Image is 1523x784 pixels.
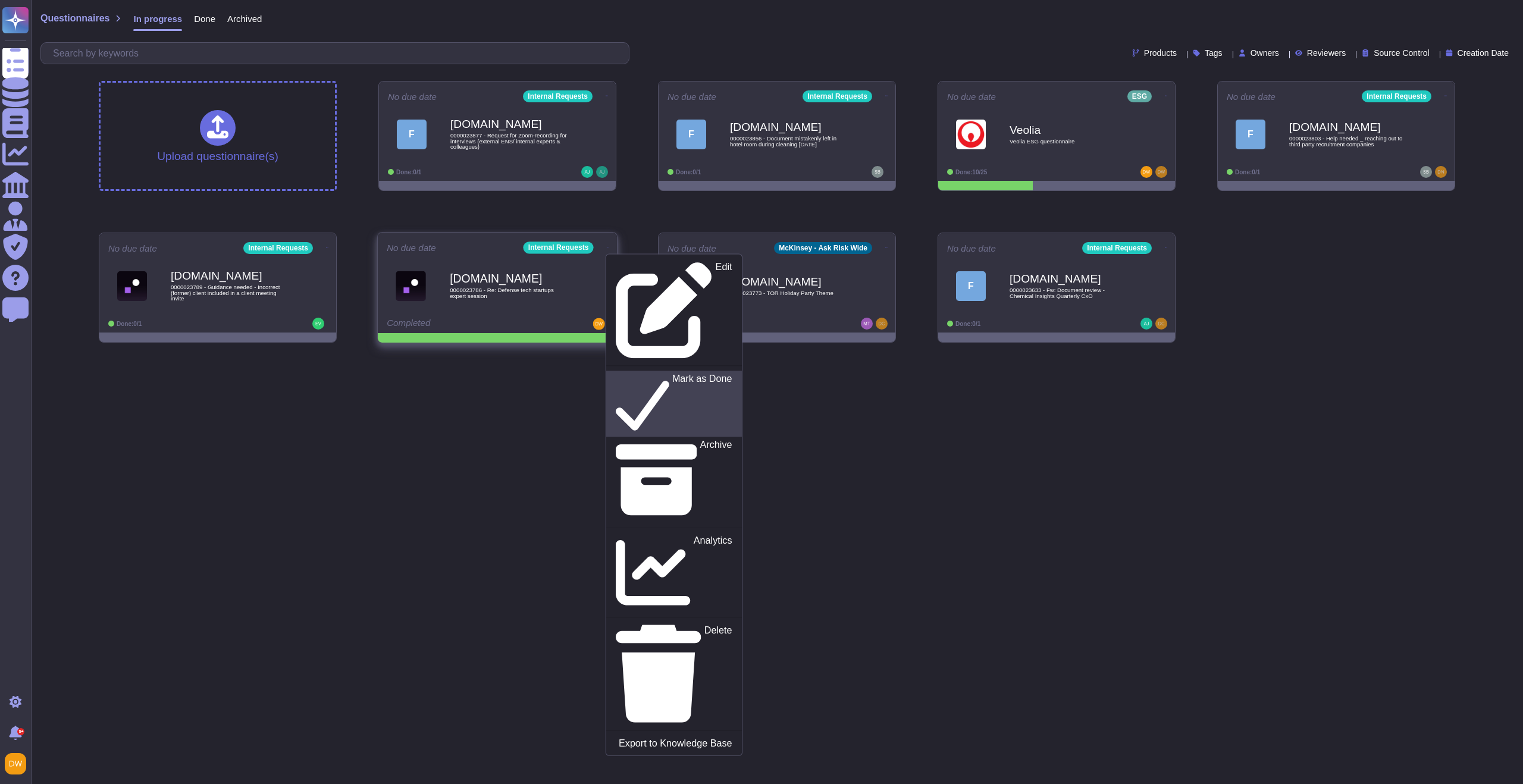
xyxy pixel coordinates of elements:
[1458,49,1509,57] span: Creation Date
[956,271,986,301] div: F
[388,92,437,101] span: No due date
[171,270,290,281] b: [DOMAIN_NAME]
[397,120,427,149] div: F
[676,120,706,149] div: F
[581,166,593,178] img: user
[1374,49,1429,57] span: Source Control
[774,242,872,254] div: McKinsey - Ask Risk Wide
[1155,166,1167,178] img: user
[1420,166,1432,178] img: user
[606,371,742,437] a: Mark as Done
[17,728,24,735] div: 9+
[312,318,324,330] img: user
[1010,124,1129,136] b: Veolia
[876,318,888,330] img: user
[243,242,313,254] div: Internal Requests
[387,318,534,330] div: Completed
[593,318,605,330] img: user
[668,92,716,101] span: No due date
[450,118,569,130] b: [DOMAIN_NAME]
[2,751,35,777] button: user
[694,536,732,610] p: Analytics
[1435,166,1447,178] img: user
[396,271,426,301] img: Logo
[47,43,629,64] input: Search by keywords
[606,735,742,750] a: Export to Knowledge Base
[606,623,742,725] a: Delete
[861,318,873,330] img: user
[955,321,980,327] span: Done: 0/1
[40,14,109,23] span: Questionnaires
[396,169,421,175] span: Done: 0/1
[872,166,883,178] img: user
[730,136,849,147] span: 0000023856 - Document mistakenly left in hotel room during cleaning [DATE]
[947,244,996,253] span: No due date
[387,243,436,252] span: No due date
[730,290,849,296] span: 0000023773 - TOR Holiday Party Theme
[1155,318,1167,330] img: user
[956,120,986,149] img: Logo
[117,321,142,327] span: Done: 0/1
[730,276,849,287] b: [DOMAIN_NAME]
[1236,120,1265,149] div: F
[955,169,987,175] span: Done: 10/25
[668,244,716,253] span: No due date
[1010,139,1129,145] span: Veolia ESG questionnaire
[133,14,182,23] span: In progress
[450,273,570,284] b: [DOMAIN_NAME]
[1205,49,1223,57] span: Tags
[1010,273,1129,284] b: [DOMAIN_NAME]
[1010,287,1129,299] span: 0000023633 - Fw: Document review - Chemical Insights Quarterly CxO
[1144,49,1177,57] span: Products
[450,133,569,150] span: 0000023877 - Request for Zoom-recording for interviews (external ENS/ internal experts & colleagues)
[523,90,593,102] div: Internal Requests
[947,92,996,101] span: No due date
[606,259,742,361] a: Edit
[1289,136,1408,147] span: 0000023803 - Help needed _ reaching out to third party recruitment companies
[704,626,732,723] p: Delete
[5,753,26,774] img: user
[716,262,732,359] p: Edit
[157,110,278,162] div: Upload questionnaire(s)
[450,287,570,299] span: 0000023786 - Re: Defense tech startups expert session
[171,284,290,302] span: 0000023789 - Guidance needed - Incorrect (former) client included in a client meeting invite
[1289,121,1408,133] b: [DOMAIN_NAME]
[606,437,742,523] a: Archive
[1235,169,1260,175] span: Done: 0/1
[1082,242,1152,254] div: Internal Requests
[606,533,742,613] a: Analytics
[1362,90,1431,102] div: Internal Requests
[108,244,157,253] span: No due date
[227,14,262,23] span: Archived
[1227,92,1276,101] span: No due date
[1307,49,1346,57] span: Reviewers
[117,271,147,301] img: Logo
[730,121,849,133] b: [DOMAIN_NAME]
[672,374,732,434] p: Mark as Done
[596,166,608,178] img: user
[194,14,215,23] span: Done
[619,739,732,748] p: Export to Knowledge Base
[524,242,594,253] div: Internal Requests
[676,169,701,175] span: Done: 0/1
[1251,49,1279,57] span: Owners
[700,440,732,520] p: Archive
[1140,166,1152,178] img: user
[1127,90,1152,102] div: ESG
[803,90,872,102] div: Internal Requests
[1140,318,1152,330] img: user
